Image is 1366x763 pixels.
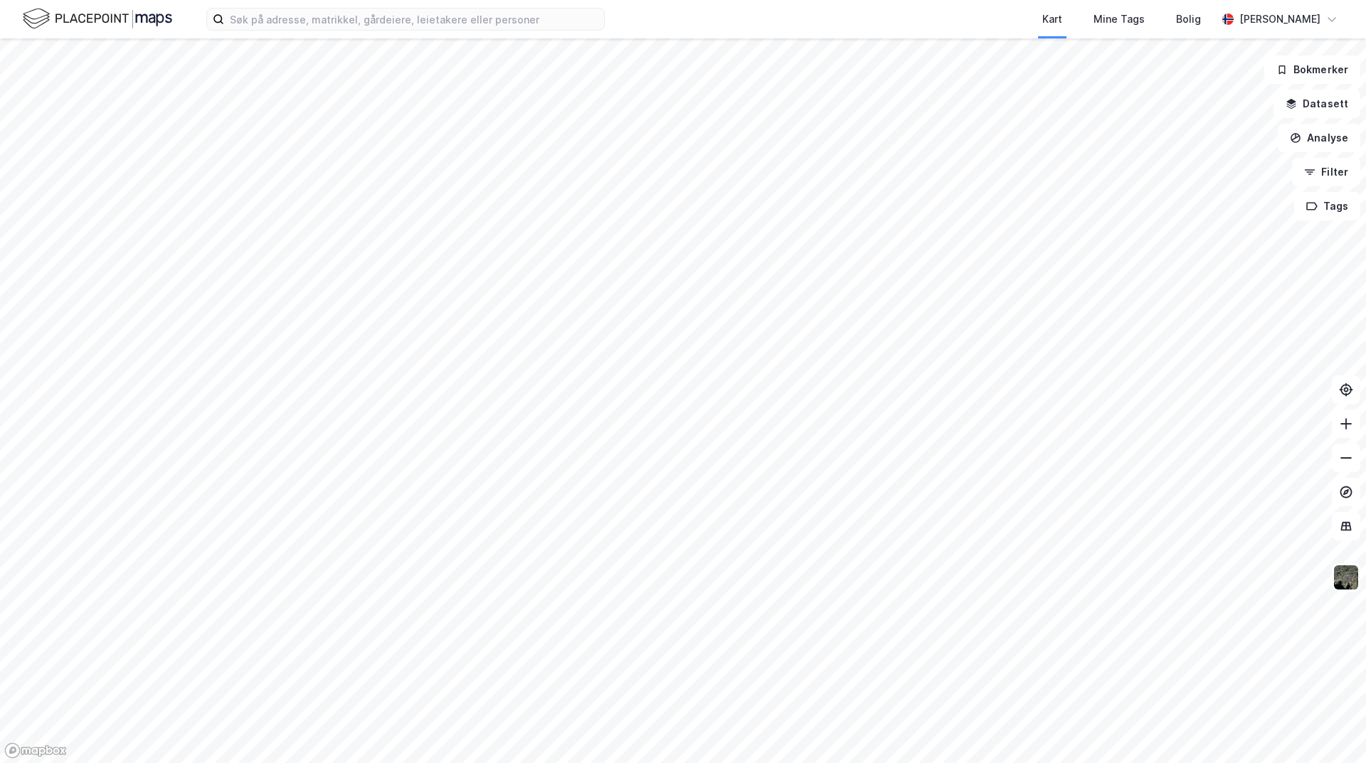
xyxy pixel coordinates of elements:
div: [PERSON_NAME] [1239,11,1320,28]
button: Analyse [1278,124,1360,152]
iframe: Chat Widget [1295,695,1366,763]
a: Mapbox homepage [4,742,67,759]
div: Kart [1042,11,1062,28]
div: Kontrollprogram for chat [1295,695,1366,763]
img: logo.f888ab2527a4732fd821a326f86c7f29.svg [23,6,172,31]
input: Søk på adresse, matrikkel, gårdeiere, leietakere eller personer [224,9,604,30]
button: Tags [1294,192,1360,220]
button: Filter [1292,158,1360,186]
img: 9k= [1333,564,1360,591]
button: Datasett [1274,90,1360,118]
div: Bolig [1176,11,1201,28]
div: Mine Tags [1094,11,1145,28]
button: Bokmerker [1264,55,1360,84]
